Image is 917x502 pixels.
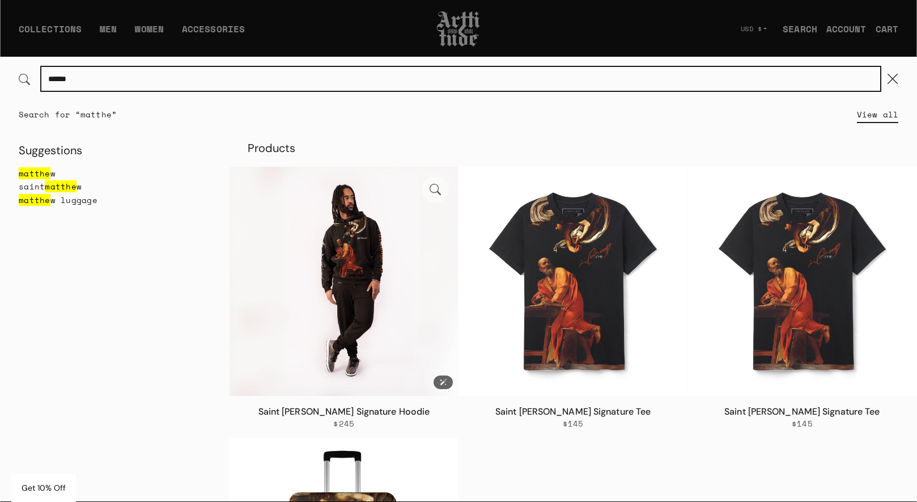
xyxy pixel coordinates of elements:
span: w [77,180,82,192]
span: Get 10% Off [22,483,66,493]
a: matthew [19,167,211,180]
a: Saint Matthew Signature HoodieSaint Matthew Signature Hoodie [230,167,458,395]
span: $145 [563,419,584,429]
a: saint matthew [19,180,211,193]
a: Saint [PERSON_NAME] Signature Hoodie [258,406,430,417]
a: View all [857,102,898,127]
span: w [50,167,56,179]
span: Search for “matthe” [19,108,117,120]
h2: Products [230,130,916,167]
img: Saint Matthew Signature Tee [688,167,916,395]
a: Saint Matthew Signature TeeSaint Matthew Signature Tee [688,167,916,395]
a: Saint [PERSON_NAME] Signature Tee [724,406,880,417]
button: Close [880,66,905,91]
a: Search for “matthe” [19,109,117,120]
a: Saint Matthew Signature TeeSaint Matthew Signature Tee [459,167,687,395]
mark: matthe [19,167,50,179]
span: w luggage [50,194,97,206]
div: Get 10% Off [11,474,76,502]
a: Saint [PERSON_NAME] Signature Tee [495,406,651,417]
img: Saint Matthew Signature Tee [459,167,687,395]
a: matthew luggage [19,193,211,206]
h2: Suggestions [19,144,211,158]
mark: matthe [45,180,77,192]
mark: matthe [19,194,50,206]
span: View all [857,109,898,120]
span: $245 [333,419,354,429]
input: Search... [41,67,880,91]
span: saint [19,180,45,192]
span: $145 [792,419,813,429]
